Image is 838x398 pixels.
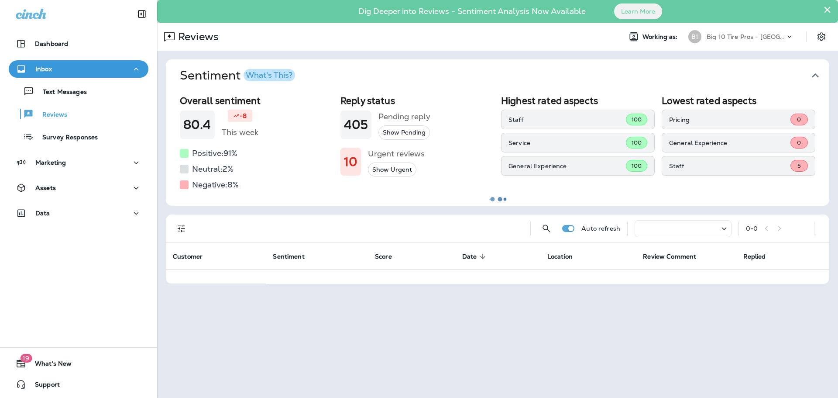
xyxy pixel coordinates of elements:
p: Inbox [35,66,52,73]
p: Data [35,210,50,217]
button: Marketing [9,154,148,171]
button: Assets [9,179,148,197]
p: Assets [35,184,56,191]
button: Text Messages [9,82,148,100]
button: Collapse Sidebar [130,5,154,23]
p: Dashboard [35,40,68,47]
span: 19 [20,354,32,363]
p: Marketing [35,159,66,166]
p: Text Messages [34,88,87,97]
button: Survey Responses [9,128,148,146]
button: Data [9,204,148,222]
button: Dashboard [9,35,148,52]
p: Survey Responses [34,134,98,142]
span: What's New [26,360,72,370]
span: Support [26,381,60,391]
button: Support [9,376,148,393]
button: Reviews [9,105,148,123]
button: 19What's New [9,355,148,372]
button: Inbox [9,60,148,78]
p: Reviews [34,111,67,119]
